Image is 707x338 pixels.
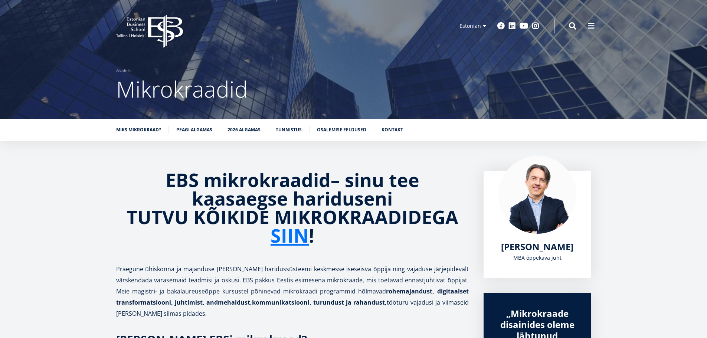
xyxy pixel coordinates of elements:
a: Linkedin [508,22,516,30]
a: Avaleht [116,67,132,74]
strong: sinu tee kaasaegse hariduseni TUTVU KÕIKIDE MIKROKRAADIDEGA ! [127,167,458,248]
a: Peagi algamas [176,126,212,134]
span: [PERSON_NAME] [501,240,573,253]
a: Miks mikrokraad? [116,126,161,134]
a: Facebook [497,22,505,30]
div: MBA õppekava juht [498,252,576,263]
strong: EBS mikrokraadid [166,167,331,193]
strong: kommunikatsiooni, turundust ja rahandust, [252,298,387,306]
a: Tunnistus [276,126,302,134]
a: Kontakt [382,126,403,134]
a: 2026 algamas [228,126,261,134]
a: Osalemise eeldused [317,126,366,134]
span: Mikrokraadid [116,74,248,104]
p: Praegune ühiskonna ja majanduse [PERSON_NAME] haridussüsteemi keskmesse iseseisva õppija ning vaj... [116,263,469,319]
strong: – [331,167,340,193]
a: SIIN [271,226,309,245]
a: Youtube [520,22,528,30]
img: Marko Rillo [498,156,576,234]
a: [PERSON_NAME] [501,241,573,252]
a: Instagram [532,22,539,30]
